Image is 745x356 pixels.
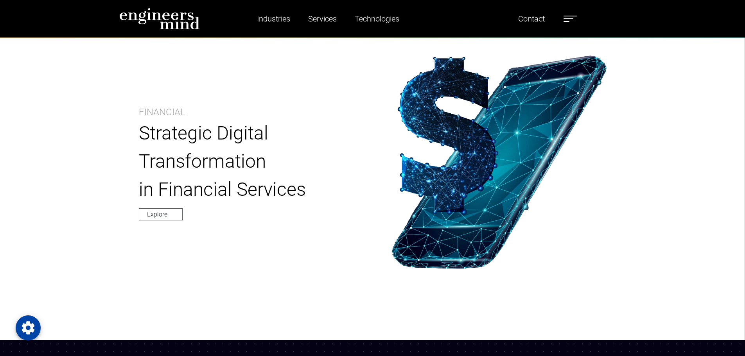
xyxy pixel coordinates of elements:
a: Technologies [352,10,402,28]
a: Contact [515,10,548,28]
a: Services [305,10,340,28]
p: in Financial Services [139,175,353,204]
p: Strategic Digital Transformation [139,119,353,175]
img: logo [119,8,200,30]
p: Financial [139,105,185,119]
img: img [391,55,607,269]
a: Industries [254,10,293,28]
a: Explore [139,208,183,220]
